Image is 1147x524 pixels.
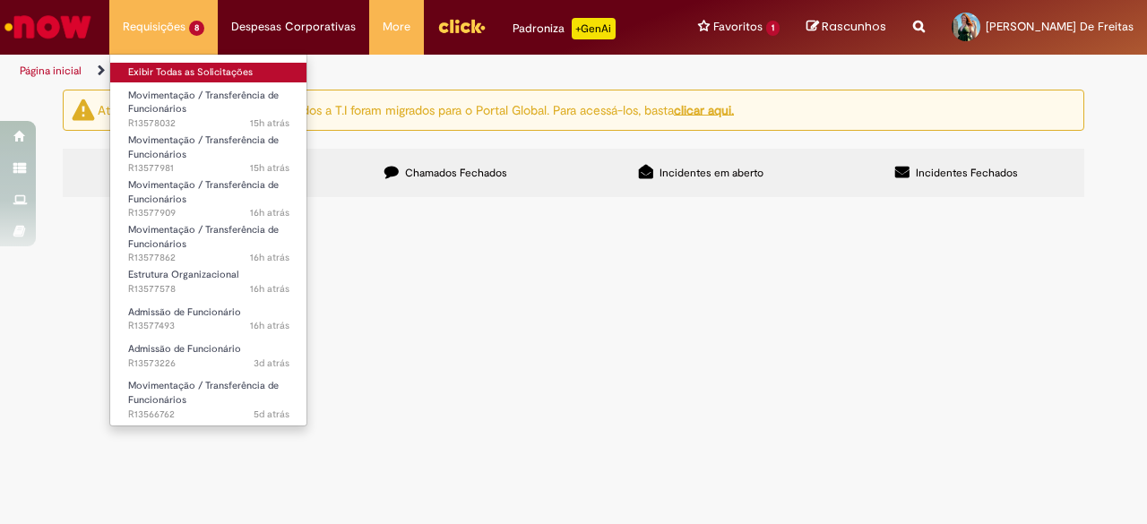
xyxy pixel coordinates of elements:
[128,251,289,265] span: R13577862
[128,319,289,333] span: R13577493
[254,356,289,370] time: 27/09/2025 16:27:45
[250,282,289,296] span: 16h atrás
[110,376,307,415] a: Aberto R13566762 : Movimentação / Transferência de Funcionários
[123,18,185,36] span: Requisições
[20,64,82,78] a: Página inicial
[250,282,289,296] time: 29/09/2025 15:08:44
[110,265,307,298] a: Aberto R13577578 : Estrutura Organizacional
[110,63,307,82] a: Exibir Todas as Solicitações
[254,356,289,370] span: 3d atrás
[254,408,289,421] span: 5d atrás
[109,54,307,426] ul: Requisições
[128,116,289,131] span: R13578032
[250,206,289,219] span: 16h atrás
[110,131,307,169] a: Aberto R13577981 : Movimentação / Transferência de Funcionários
[98,101,734,117] ng-bind-html: Atenção: alguns chamados relacionados a T.I foram migrados para o Portal Global. Para acessá-los,...
[2,9,94,45] img: ServiceNow
[128,305,241,319] span: Admissão de Funcionário
[231,18,356,36] span: Despesas Corporativas
[986,19,1134,34] span: [PERSON_NAME] De Freitas
[13,55,751,88] ul: Trilhas de página
[250,206,289,219] time: 29/09/2025 15:49:37
[437,13,486,39] img: click_logo_yellow_360x200.png
[250,319,289,332] span: 16h atrás
[128,223,279,251] span: Movimentação / Transferência de Funcionários
[250,161,289,175] span: 15h atrás
[766,21,780,36] span: 1
[128,356,289,371] span: R13573226
[128,178,279,206] span: Movimentação / Transferência de Funcionários
[128,133,279,161] span: Movimentação / Transferência de Funcionários
[128,89,279,116] span: Movimentação / Transferência de Funcionários
[405,166,507,180] span: Chamados Fechados
[383,18,410,36] span: More
[250,161,289,175] time: 29/09/2025 15:59:17
[128,342,241,356] span: Admissão de Funcionário
[254,408,289,421] time: 25/09/2025 13:59:28
[110,220,307,259] a: Aberto R13577862 : Movimentação / Transferência de Funcionários
[513,18,616,39] div: Padroniza
[916,166,1018,180] span: Incidentes Fechados
[110,303,307,336] a: Aberto R13577493 : Admissão de Funcionário
[674,101,734,117] a: clicar aqui.
[189,21,204,36] span: 8
[713,18,763,36] span: Favoritos
[128,206,289,220] span: R13577909
[250,116,289,130] span: 15h atrás
[250,116,289,130] time: 29/09/2025 16:07:51
[128,408,289,422] span: R13566762
[250,251,289,264] span: 16h atrás
[822,18,886,35] span: Rascunhos
[250,319,289,332] time: 29/09/2025 14:56:57
[110,176,307,214] a: Aberto R13577909 : Movimentação / Transferência de Funcionários
[250,251,289,264] time: 29/09/2025 15:43:50
[660,166,763,180] span: Incidentes em aberto
[110,86,307,125] a: Aberto R13578032 : Movimentação / Transferência de Funcionários
[572,18,616,39] p: +GenAi
[110,339,307,373] a: Aberto R13573226 : Admissão de Funcionário
[806,19,886,36] a: Rascunhos
[128,268,238,281] span: Estrutura Organizacional
[128,161,289,176] span: R13577981
[128,379,279,407] span: Movimentação / Transferência de Funcionários
[128,282,289,296] span: R13577578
